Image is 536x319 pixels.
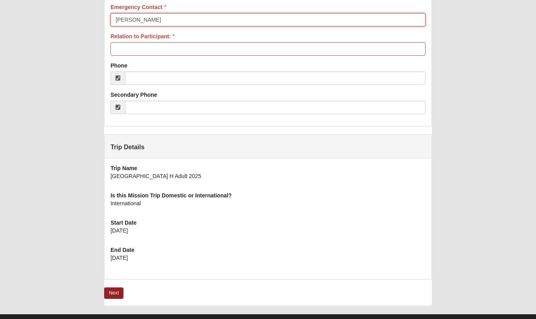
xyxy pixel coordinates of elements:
div: [GEOGRAPHIC_DATA] H Adult 2025 [110,172,426,186]
a: Next [104,287,123,299]
label: Emergency Contact [110,3,166,11]
div: [DATE] [110,227,426,240]
div: [DATE] [110,254,426,267]
div: International [110,199,426,213]
label: Phone [110,62,127,69]
label: Is this Mission Trip Domestic or International? [110,191,232,199]
label: Secondary Phone [110,91,157,99]
label: Start Date [110,219,136,227]
label: Trip Name [110,164,137,172]
h4: Trip Details [110,143,426,151]
label: End Date [110,246,134,254]
label: Relation to Participant: [110,32,175,40]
